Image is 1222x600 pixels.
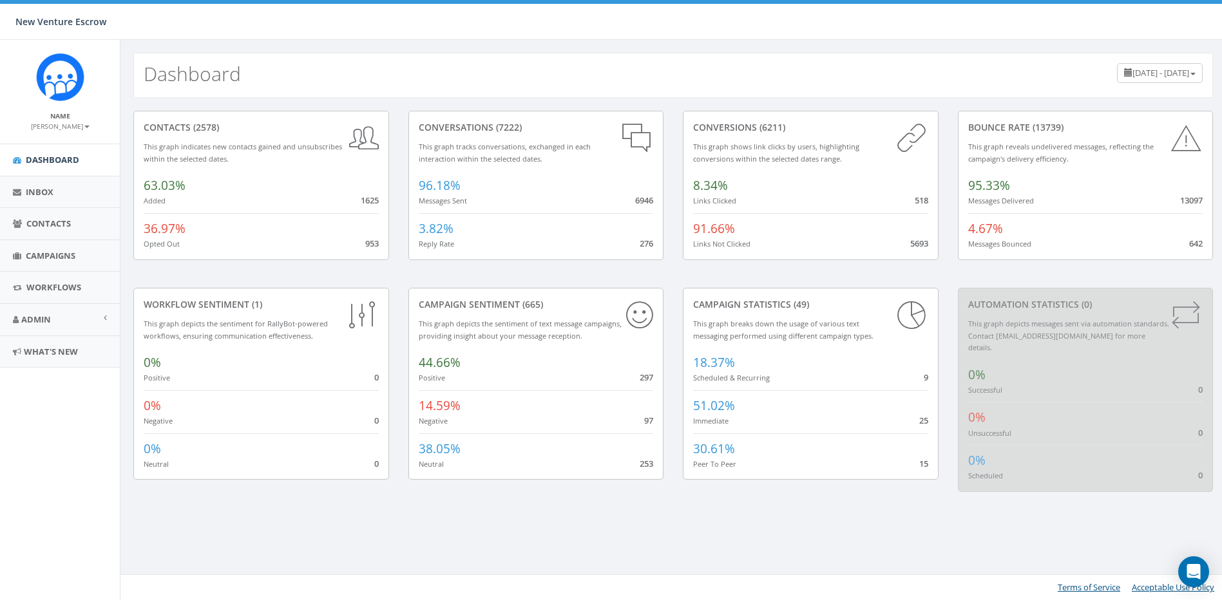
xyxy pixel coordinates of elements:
small: Unsuccessful [968,428,1011,438]
small: Positive [419,373,445,382]
small: This graph reveals undelivered messages, reflecting the campaign's delivery efficiency. [968,142,1154,164]
span: 5693 [910,238,928,249]
h2: Dashboard [144,63,241,84]
span: 1625 [361,194,379,206]
small: This graph tracks conversations, exchanged in each interaction within the selected dates. [419,142,591,164]
span: 51.02% [693,397,735,414]
div: Bounce Rate [968,121,1203,134]
small: This graph depicts messages sent via automation standards. Contact [EMAIL_ADDRESS][DOMAIN_NAME] f... [968,319,1169,352]
span: 0% [968,452,986,469]
span: 0 [1198,427,1203,438]
small: Neutral [144,459,169,469]
span: 642 [1189,238,1203,249]
small: Scheduled & Recurring [693,373,770,382]
div: Automation Statistics [968,298,1203,311]
div: Open Intercom Messenger [1178,556,1209,587]
span: Campaigns [26,250,75,261]
span: 97 [644,415,653,426]
span: Admin [21,314,51,325]
span: [DATE] - [DATE] [1132,67,1189,79]
div: contacts [144,121,379,134]
span: 6946 [635,194,653,206]
div: Workflow Sentiment [144,298,379,311]
span: 63.03% [144,177,186,194]
small: Links Clicked [693,196,736,205]
small: Messages Delivered [968,196,1034,205]
span: (0) [1079,298,1092,310]
small: [PERSON_NAME] [31,122,90,131]
span: 297 [640,371,653,383]
small: Links Not Clicked [693,239,750,248]
small: This graph depicts the sentiment of text message campaigns, providing insight about your message ... [419,319,622,341]
span: 96.18% [419,177,461,194]
small: Successful [968,385,1002,395]
span: 18.37% [693,354,735,371]
span: 0% [144,397,161,414]
span: What's New [24,346,78,357]
span: (49) [791,298,809,310]
span: New Venture Escrow [15,15,106,28]
div: Campaign Sentiment [419,298,654,311]
small: This graph indicates new contacts gained and unsubscribes within the selected dates. [144,142,342,164]
span: 276 [640,238,653,249]
small: This graph shows link clicks by users, highlighting conversions within the selected dates range. [693,142,859,164]
span: (6211) [757,121,785,133]
span: 0 [374,458,379,469]
span: 44.66% [419,354,461,371]
span: 15 [919,458,928,469]
span: 36.97% [144,220,186,237]
div: conversations [419,121,654,134]
span: Dashboard [26,154,79,165]
small: This graph breaks down the usage of various text messaging performed using different campaign types. [693,319,874,341]
a: Acceptable Use Policy [1132,581,1214,593]
span: Contacts [26,218,71,229]
span: 0% [144,440,161,457]
a: [PERSON_NAME] [31,120,90,131]
a: Terms of Service [1058,581,1120,593]
span: 30.61% [693,440,735,457]
span: 38.05% [419,440,461,457]
small: Positive [144,373,170,382]
small: Scheduled [968,471,1003,480]
span: 0% [968,366,986,383]
span: 0 [1198,384,1203,395]
span: (665) [520,298,543,310]
span: 0% [144,354,161,371]
small: Name [50,111,70,120]
span: Inbox [26,186,53,198]
span: (1) [249,298,262,310]
small: Reply Rate [419,239,454,248]
span: (13739) [1030,121,1064,133]
div: Campaign Statistics [693,298,928,311]
span: 0 [1198,469,1203,481]
span: 0 [374,415,379,426]
small: Neutral [419,459,444,469]
small: Messages Sent [419,196,467,205]
span: 13097 [1180,194,1203,206]
span: 518 [915,194,928,206]
span: 14.59% [419,397,461,414]
span: 91.66% [693,220,735,237]
small: Opted Out [144,239,180,248]
span: 3.82% [419,220,453,237]
span: 253 [640,458,653,469]
span: Workflows [26,281,81,293]
small: Immediate [693,416,729,426]
small: Peer To Peer [693,459,736,469]
small: Negative [419,416,448,426]
span: (2578) [191,121,219,133]
small: This graph depicts the sentiment for RallyBot-powered workflows, ensuring communication effective... [144,319,328,341]
span: 0 [374,371,379,383]
small: Added [144,196,166,205]
span: (7222) [493,121,522,133]
span: 8.34% [693,177,728,194]
span: 25 [919,415,928,426]
span: 953 [365,238,379,249]
div: conversions [693,121,928,134]
small: Negative [144,416,173,426]
img: Rally_Corp_Icon_1.png [36,53,84,101]
span: 95.33% [968,177,1010,194]
span: 0% [968,409,986,426]
span: 9 [924,371,928,383]
span: 4.67% [968,220,1003,237]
